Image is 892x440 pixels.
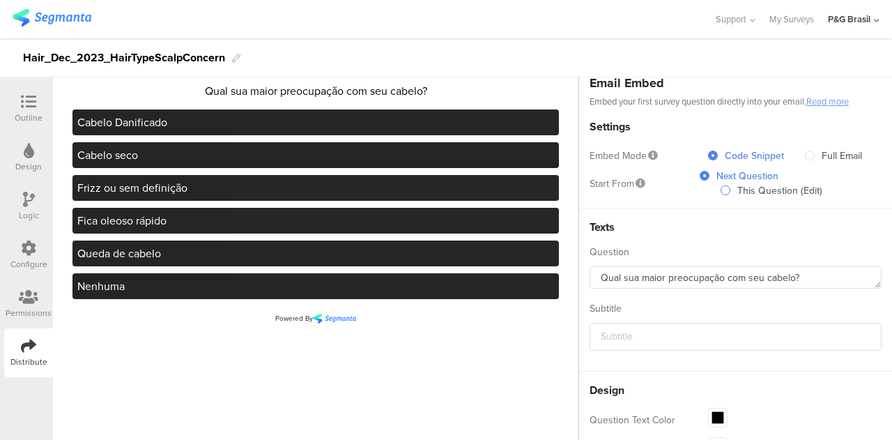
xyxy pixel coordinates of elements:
[716,13,746,26] span: Support
[828,13,870,26] div: P&G Brasil
[10,258,47,271] div: Configure
[72,241,559,266] a: Queda de cabelo
[730,183,822,198] span: This Question (Edit)
[10,356,47,368] div: Distribute
[709,169,778,183] span: Next Question
[590,219,882,235] div: Texts
[15,160,42,173] div: Design
[72,273,559,299] a: Nenhuma
[815,149,862,163] span: Full Email
[590,149,694,163] div: Embed Mode
[6,307,52,319] div: Permissions
[19,209,39,222] div: Logic
[579,63,892,108] div: Email Embed
[590,245,882,259] div: Question
[590,119,882,135] div: Settings
[590,323,882,351] input: Subtitle
[313,314,357,324] img: 7fa322344c07d2bd577a.png
[13,9,91,26] img: segmanta logo
[806,95,849,108] a: Read more
[15,112,43,124] div: Outline
[72,142,559,168] a: Cabelo seco
[718,149,784,163] span: Code Snippet
[590,92,882,108] div: Embed your first survey question directly into your email.
[72,109,559,135] a: Cabelo Danificado
[590,413,694,427] div: Question Text Color
[72,175,559,201] a: Frizz ou sem definição
[590,382,882,398] div: Design
[72,208,559,234] a: Fica oleoso rápido
[72,313,559,324] td: Powered By
[590,301,882,316] div: Subtitle
[23,47,225,69] div: Hair_Dec_2023_HairTypeScalpConcern
[590,176,686,191] div: Start From
[72,83,559,109] td: Qual sua maior preocupação com seu cabelo?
